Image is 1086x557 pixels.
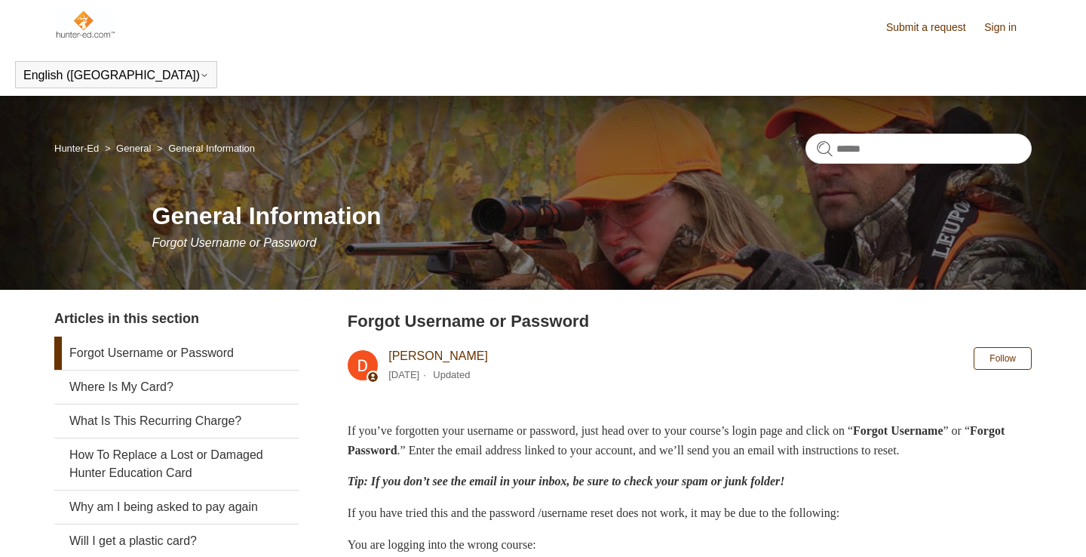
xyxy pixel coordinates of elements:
[54,371,299,404] a: Where Is My Card?
[168,143,255,154] a: General Information
[853,424,943,437] strong: Forgot Username
[348,424,1005,457] strong: Forgot Password
[388,349,488,362] a: [PERSON_NAME]
[54,143,102,154] li: Hunter-Ed
[152,236,317,249] span: Forgot Username or Password
[348,309,1032,334] h2: Forgot Username or Password
[348,503,1032,523] p: If you have tried this and the password /username reset does not work, it may be due to the follo...
[54,143,99,154] a: Hunter-Ed
[348,421,1032,460] p: If you’ve forgotten your username or password, just head over to your course’s login page and cli...
[54,405,299,438] a: What Is This Recurring Charge?
[989,506,1075,546] div: Chat Support
[805,134,1032,164] input: Search
[54,337,299,370] a: Forgot Username or Password
[154,143,255,154] li: General Information
[152,198,1032,234] h1: General Information
[23,69,209,82] button: English ([GEOGRAPHIC_DATA])
[54,9,115,39] img: Hunter-Ed Help Center home page
[348,535,1032,555] p: You are logging into the wrong course:
[54,311,199,326] span: Articles in this section
[102,143,154,154] li: General
[433,369,470,380] li: Updated
[116,143,151,154] a: General
[348,475,785,488] em: Tip: If you don’t see the email in your inbox, be sure to check your spam or junk folder!
[974,347,1032,370] button: Follow Article
[54,491,299,524] a: Why am I being asked to pay again
[886,20,981,35] a: Submit a request
[54,439,299,490] a: How To Replace a Lost or Damaged Hunter Education Card
[388,369,419,380] time: 05/20/2025, 15:25
[984,20,1032,35] a: Sign in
